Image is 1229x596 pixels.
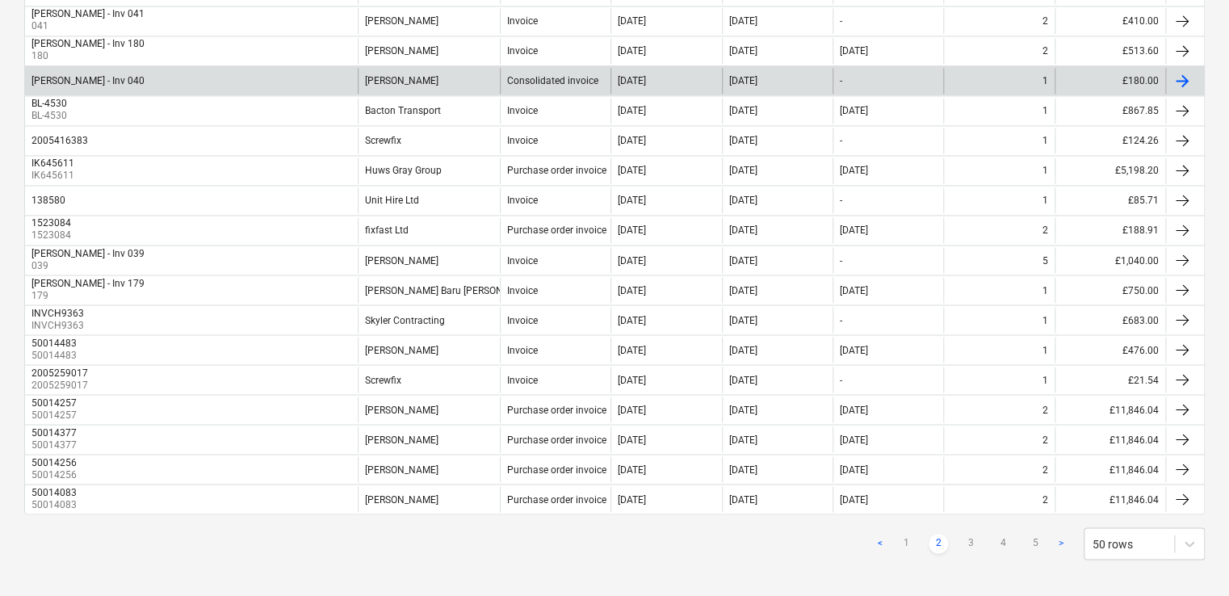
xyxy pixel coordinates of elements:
p: 50014483 [31,348,80,362]
div: [DATE] [618,464,646,475]
div: Invoice [507,135,538,146]
div: INVCH9363 [31,307,84,318]
div: £85.71 [1055,187,1165,213]
p: 50014256 [31,468,80,481]
div: £867.85 [1055,98,1165,124]
div: £11,846.04 [1055,426,1165,452]
div: Bacton Transport [365,105,441,116]
div: Purchase order invoice [507,464,606,475]
div: 1 [1042,165,1048,176]
div: [DATE] [729,15,757,27]
div: 2 [1042,464,1048,475]
div: Purchase order invoice [507,404,606,415]
div: [DATE] [840,165,868,176]
div: £1,040.00 [1055,247,1165,273]
div: 2 [1042,225,1048,236]
div: Invoice [507,284,538,296]
div: 50014483 [31,337,77,348]
div: [PERSON_NAME] - Inv 040 [31,75,145,86]
div: - [840,195,842,206]
div: - [840,15,842,27]
div: 50014256 [31,456,77,468]
div: [DATE] [840,464,868,475]
p: 1523084 [31,229,74,242]
div: [DATE] [840,493,868,505]
div: £21.54 [1055,367,1165,392]
a: Previous page [870,534,890,553]
div: Invoice [507,254,538,266]
div: Screwfix [365,135,401,146]
div: [DATE] [729,45,757,57]
div: [DATE] [729,165,757,176]
div: [PERSON_NAME] Baru [PERSON_NAME] [365,284,537,296]
div: [PERSON_NAME] - Inv 039 [31,247,145,258]
div: [DATE] [729,404,757,415]
div: [DATE] [618,493,646,505]
div: Purchase order invoice [507,165,606,176]
div: [DATE] [840,45,868,57]
p: 50014377 [31,438,80,451]
a: Page 4 [993,534,1013,553]
div: [DATE] [840,105,868,116]
div: [PERSON_NAME] [365,15,438,27]
div: 1 [1042,314,1048,325]
div: - [840,135,842,146]
a: Page 2 is your current page [929,534,948,553]
div: Invoice [507,374,538,385]
div: [DATE] [840,225,868,236]
div: 50014257 [31,397,77,408]
div: [DATE] [618,15,646,27]
div: £11,846.04 [1055,486,1165,512]
div: [DATE] [729,75,757,86]
div: [DATE] [618,225,646,236]
div: BL-4530 [31,98,67,109]
p: INVCH9363 [31,318,87,332]
div: 138580 [31,195,65,206]
div: Unit Hire Ltd [365,195,419,206]
div: £11,846.04 [1055,456,1165,482]
div: £5,198.20 [1055,157,1165,183]
div: [DATE] [729,464,757,475]
p: 50014257 [31,408,80,422]
div: £180.00 [1055,68,1165,94]
p: 2005259017 [31,378,91,392]
div: Huws Gray Group [365,165,442,176]
div: [DATE] [618,45,646,57]
div: fixfast Ltd [365,225,409,236]
div: 50014083 [31,486,77,497]
div: [DATE] [729,284,757,296]
div: £683.00 [1055,307,1165,333]
div: [PERSON_NAME] [365,75,438,86]
div: [DATE] [729,105,757,116]
a: Page 5 [1026,534,1045,553]
div: 2 [1042,493,1048,505]
div: 1 [1042,135,1048,146]
div: [PERSON_NAME] [365,344,438,355]
div: [DATE] [840,344,868,355]
div: [PERSON_NAME] - Inv 041 [31,8,145,19]
p: 180 [31,49,148,63]
div: £124.26 [1055,128,1165,153]
div: 2005259017 [31,367,88,378]
div: [PERSON_NAME] [365,45,438,57]
div: [DATE] [618,195,646,206]
div: [DATE] [618,75,646,86]
div: [DATE] [729,374,757,385]
div: Invoice [507,45,538,57]
div: [DATE] [618,105,646,116]
div: Consolidated invoice [507,75,598,86]
a: Next page [1051,534,1071,553]
div: [DATE] [618,374,646,385]
div: IK645611 [31,157,74,169]
div: [DATE] [729,195,757,206]
div: 1 [1042,284,1048,296]
div: [PERSON_NAME] - Inv 179 [31,277,145,288]
div: [PERSON_NAME] [365,254,438,266]
div: [DATE] [840,434,868,445]
p: BL-4530 [31,109,70,123]
a: Page 1 [896,534,916,553]
div: [PERSON_NAME] [365,493,438,505]
div: 1 [1042,344,1048,355]
div: [DATE] [618,254,646,266]
div: - [840,374,842,385]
